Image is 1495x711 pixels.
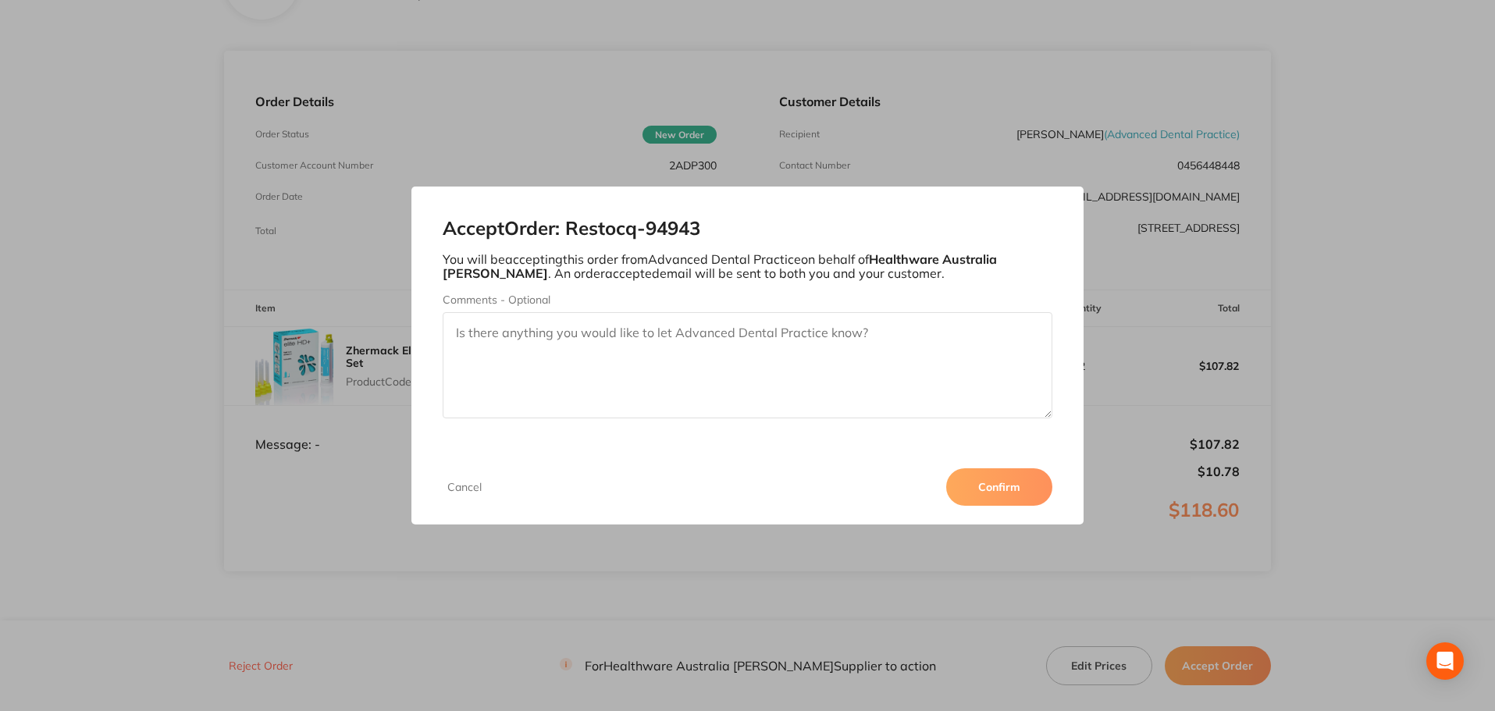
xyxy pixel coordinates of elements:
[443,293,1053,306] label: Comments - Optional
[443,218,1053,240] h2: Accept Order: Restocq- 94943
[946,468,1052,506] button: Confirm
[1426,642,1464,680] div: Open Intercom Messenger
[443,480,486,494] button: Cancel
[443,252,1053,281] p: You will be accepting this order from Advanced Dental Practice on behalf of . An order accepted e...
[443,251,997,281] b: Healthware Australia [PERSON_NAME]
